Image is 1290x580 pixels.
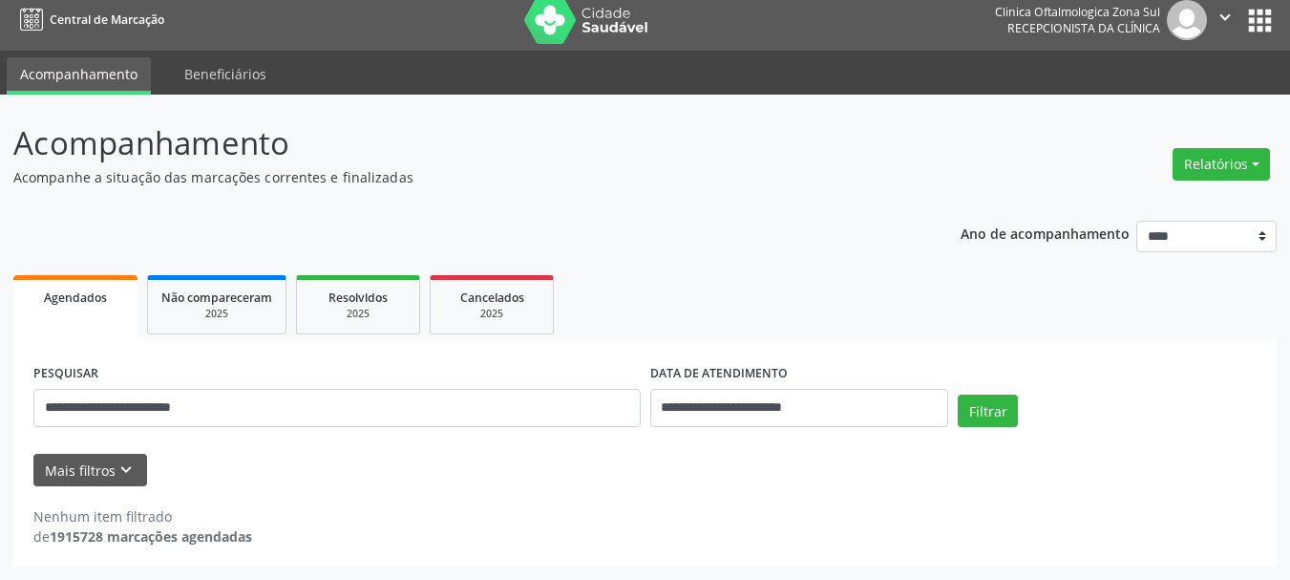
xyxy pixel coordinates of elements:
p: Acompanhe a situação das marcações correntes e finalizadas [13,167,898,187]
p: Ano de acompanhamento [961,221,1130,245]
div: 2025 [310,307,406,321]
label: DATA DE ATENDIMENTO [650,359,788,389]
span: Recepcionista da clínica [1007,20,1160,36]
p: Acompanhamento [13,119,898,167]
a: Central de Marcação [13,4,164,35]
span: Resolvidos [328,290,388,306]
button: apps [1243,4,1277,37]
i: keyboard_arrow_down [116,460,137,481]
span: Não compareceram [161,290,272,306]
i:  [1215,7,1236,28]
div: 2025 [161,307,272,321]
span: Cancelados [460,290,524,306]
a: Beneficiários [171,57,280,91]
div: Clinica Oftalmologica Zona Sul [995,4,1160,20]
a: Acompanhamento [7,57,151,95]
span: Central de Marcação [50,11,164,28]
span: Agendados [44,290,107,306]
div: de [33,526,252,547]
div: 2025 [444,307,539,321]
button: Filtrar [958,395,1018,427]
div: Nenhum item filtrado [33,506,252,526]
label: PESQUISAR [33,359,98,389]
button: Mais filtroskeyboard_arrow_down [33,454,147,487]
strong: 1915728 marcações agendadas [50,527,252,546]
button: Relatórios [1173,148,1270,181]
